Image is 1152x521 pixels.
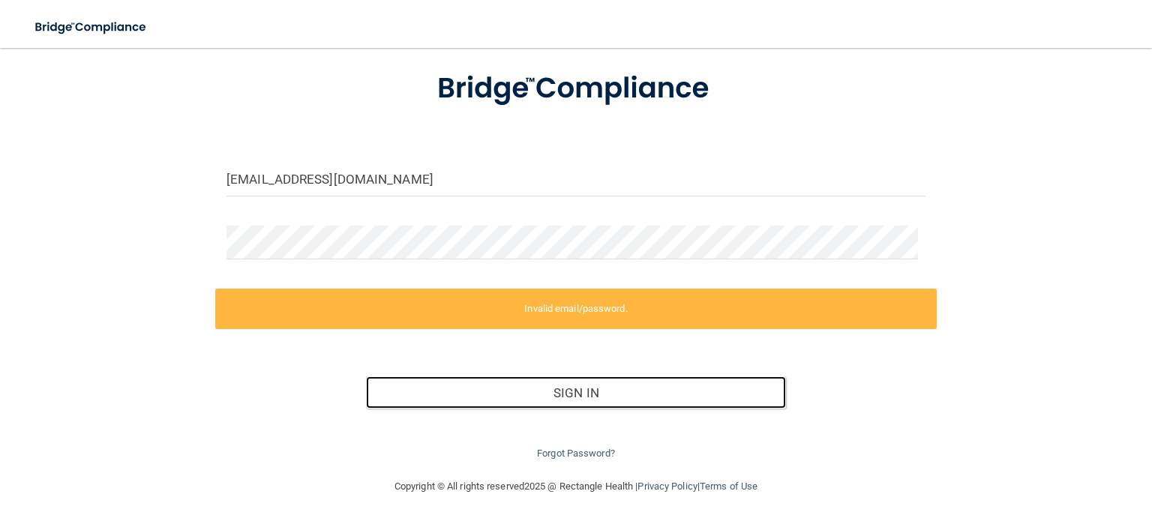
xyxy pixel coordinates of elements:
button: Sign In [366,376,785,409]
input: Email [226,163,925,196]
a: Privacy Policy [637,481,697,492]
div: Copyright © All rights reserved 2025 @ Rectangle Health | | [302,463,850,511]
img: bridge_compliance_login_screen.278c3ca4.svg [22,12,160,43]
a: Terms of Use [700,481,757,492]
img: bridge_compliance_login_screen.278c3ca4.svg [407,51,745,127]
label: Invalid email/password. [215,289,937,329]
a: Forgot Password? [537,448,615,459]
